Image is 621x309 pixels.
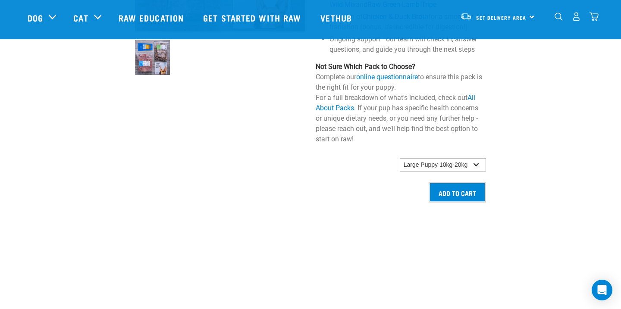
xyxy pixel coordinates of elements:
[316,62,415,71] strong: Not Sure Which Pack to Choose?
[110,0,194,35] a: Raw Education
[329,34,486,55] li: Ongoing support—our team will check in, answer questions, and guide you through the next steps
[356,73,418,81] a: online questionnaire
[194,0,312,35] a: Get started with Raw
[592,280,612,300] div: Open Intercom Messenger
[312,0,363,35] a: Vethub
[476,16,526,19] span: Set Delivery Area
[135,40,170,75] img: NPS Puppy Update
[73,11,88,24] a: Cat
[429,182,486,203] input: Add to cart
[316,62,486,144] p: Complete our to ensure this pack is the right fit for your puppy. For a full breakdown of what's ...
[28,11,43,24] a: Dog
[572,12,581,21] img: user.png
[460,12,472,20] img: van-moving.png
[590,12,599,21] img: home-icon@2x.png
[316,94,475,112] a: All About Packs
[555,12,563,21] img: home-icon-1@2x.png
